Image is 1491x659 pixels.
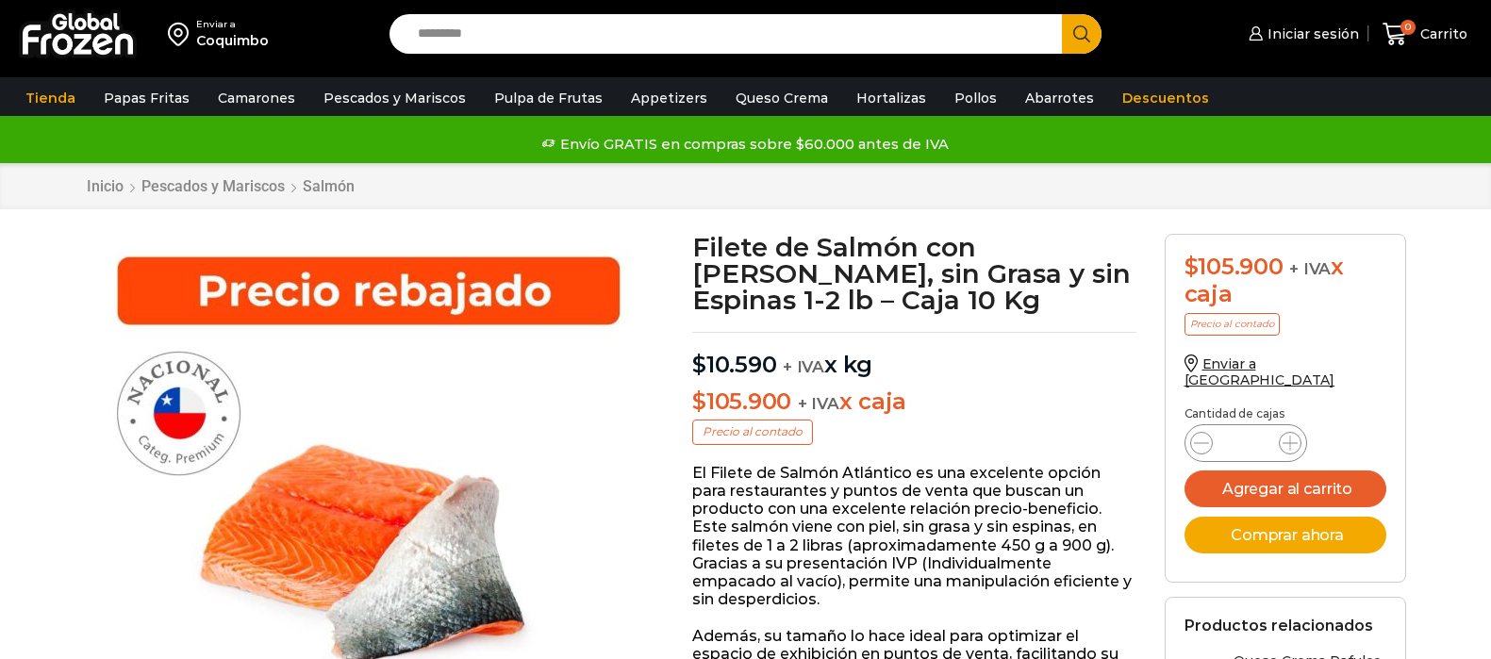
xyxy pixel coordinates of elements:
span: $ [1185,253,1199,280]
button: Search button [1062,14,1102,54]
bdi: 10.590 [692,351,776,378]
a: Hortalizas [847,80,936,116]
a: Pulpa de Frutas [485,80,612,116]
span: Carrito [1416,25,1467,43]
p: Precio al contado [692,420,813,444]
span: + IVA [798,394,839,413]
span: Iniciar sesión [1263,25,1359,43]
a: Tienda [16,80,85,116]
span: + IVA [783,357,824,376]
button: Comprar ahora [1185,517,1386,553]
a: Enviar a [GEOGRAPHIC_DATA] [1185,355,1335,388]
h2: Productos relacionados [1185,617,1373,634]
a: Salmón [302,177,356,195]
div: x caja [1185,254,1386,308]
a: Descuentos [1113,80,1218,116]
a: Inicio [86,177,124,195]
bdi: 105.900 [692,387,791,415]
p: Cantidad de cajas [1185,407,1386,420]
a: Pescados y Mariscos [314,80,475,116]
bdi: 105.900 [1185,253,1284,280]
p: x kg [692,332,1136,379]
span: $ [692,351,706,378]
button: Agregar al carrito [1185,470,1386,507]
p: El Filete de Salmón Atlántico es una excelente opción para restaurantes y puntos de venta que bus... [692,464,1136,609]
a: Camarones [208,80,305,116]
input: Product quantity [1228,430,1264,456]
div: Enviar a [196,18,269,31]
p: x caja [692,388,1136,416]
span: + IVA [1289,259,1331,278]
a: Pollos [945,80,1006,116]
img: address-field-icon.svg [168,18,196,50]
a: Pescados y Mariscos [141,177,286,195]
a: Queso Crema [726,80,837,116]
a: Iniciar sesión [1244,15,1359,53]
p: Precio al contado [1185,313,1280,336]
a: 0 Carrito [1378,12,1472,57]
div: Coquimbo [196,31,269,50]
a: Papas Fritas [94,80,199,116]
span: 0 [1400,20,1416,35]
nav: Breadcrumb [86,177,356,195]
h1: Filete de Salmón con [PERSON_NAME], sin Grasa y sin Espinas 1-2 lb – Caja 10 Kg [692,234,1136,313]
a: Abarrotes [1016,80,1103,116]
span: $ [692,387,706,415]
a: Appetizers [621,80,717,116]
